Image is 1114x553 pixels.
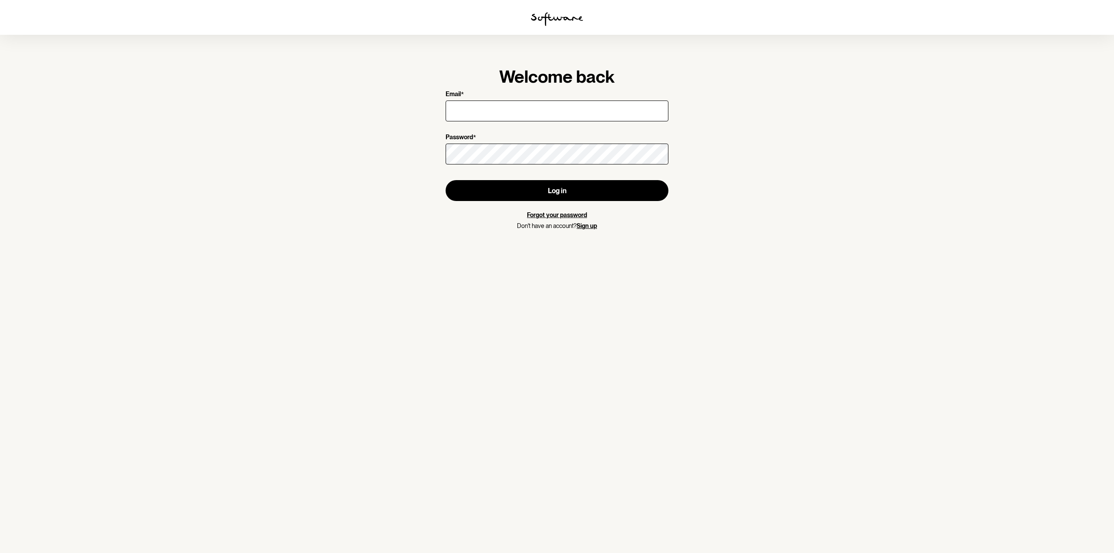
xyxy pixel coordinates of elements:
[446,66,668,87] h1: Welcome back
[446,90,461,99] p: Email
[446,134,473,142] p: Password
[527,211,587,218] a: Forgot your password
[446,180,668,201] button: Log in
[577,222,597,229] a: Sign up
[446,222,668,230] p: Don't have an account?
[531,12,583,26] img: software logo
